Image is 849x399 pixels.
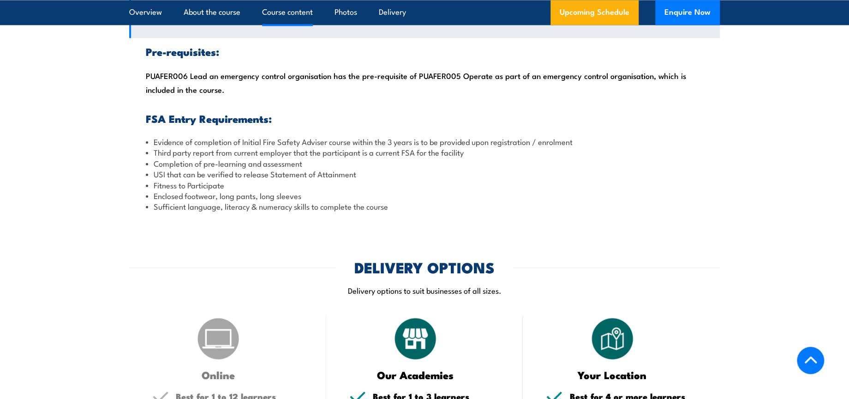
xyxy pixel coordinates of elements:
li: Third party report from current employer that the participant is a current FSA for the facility [146,146,703,157]
li: Evidence of completion of Initial Fire Safety Adviser course within the 3 years is to be provided... [146,136,703,146]
h3: Pre-requisites: [146,46,703,57]
li: Enclosed footwear, long pants, long sleeves [146,190,703,200]
div: PUAFER006 Lead an emergency control organisation has the pre-requisite of PUAFER005 Operate as pa... [129,38,720,220]
h3: Your Location [546,369,678,380]
li: Fitness to Participate [146,179,703,190]
li: Completion of pre-learning and assessment [146,157,703,168]
li: USI that can be verified to release Statement of Attainment [146,168,703,179]
h3: Online [152,369,285,380]
h3: Our Academies [349,369,482,380]
h2: DELIVERY OPTIONS [354,260,495,273]
p: Delivery options to suit businesses of all sizes. [129,284,720,295]
li: Sufficient language, literacy & numeracy skills to complete the course [146,200,703,211]
h3: FSA Entry Requirements: [146,113,703,124]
